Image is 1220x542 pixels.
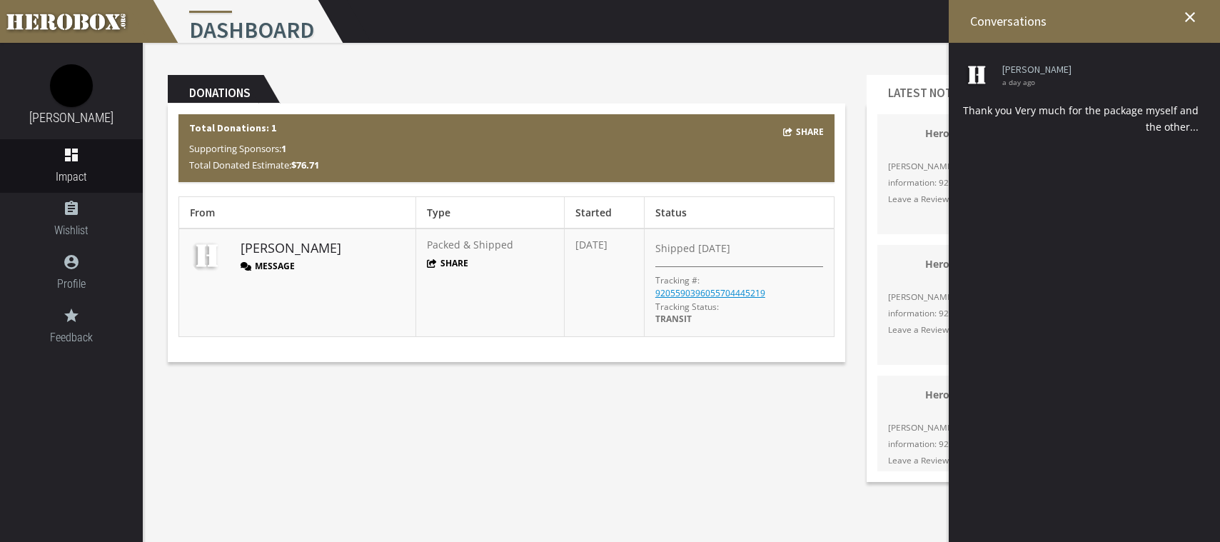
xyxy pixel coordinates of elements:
[190,238,226,273] img: image
[925,126,1011,140] strong: Herobox Shipped
[888,158,1174,207] span: [PERSON_NAME] just sent you a HeroBox! Here is your tracking information: 9234690396055709462494L...
[888,207,1174,224] a: Read More
[50,64,93,107] img: image
[291,159,319,171] b: $76.71
[241,239,341,258] a: [PERSON_NAME]
[416,197,565,229] th: Type
[63,146,80,164] i: dashboard
[168,75,263,104] h2: Donations
[888,419,1174,468] span: [PERSON_NAME] just sent you a HeroBox! Here is your tracking information: 9234690396055709462487L...
[179,197,416,229] th: From
[189,159,319,171] span: Total Donated Estimate:
[241,260,295,272] button: Message
[888,468,1174,485] a: Read More
[1181,9,1199,26] i: close
[189,142,286,155] span: Supporting Sponsors:
[655,287,765,299] a: 9205590396055704445219
[1002,79,1188,86] span: a day ago
[925,388,1011,401] strong: Herobox Shipped
[925,257,1011,271] strong: Herobox Shipped
[963,102,1199,135] div: Thank you Very much for the package myself and the other...
[888,338,1174,354] a: Read More
[867,75,1022,104] h2: Latest Notifications
[281,142,286,155] b: 1
[655,274,700,286] p: Tracking #:
[783,124,825,140] button: Share
[427,238,513,251] span: Packed & Shipped
[1002,64,1188,75] a: [PERSON_NAME]
[888,127,917,156] img: 34099-202507161046300400.png
[970,13,1047,29] span: Conversations
[564,197,644,229] th: Started
[888,258,917,286] img: 34099-202507161046300400.png
[888,388,917,417] img: 34099-202507161046300400.png
[29,110,114,125] a: [PERSON_NAME]
[427,257,468,269] button: Share
[178,114,835,182] div: Total Donations: 1
[189,121,276,134] b: Total Donations: 1
[888,288,1174,338] span: [PERSON_NAME] just sent you a HeroBox! Here is your tracking information: 9234690396055709462456L...
[655,241,730,256] span: Shipped [DATE]
[564,229,644,336] td: [DATE]
[959,54,1202,146] li: [PERSON_NAME] a day ago Thank you Very much for the package myself and the other...
[644,197,835,229] th: Status
[655,301,719,313] span: Tracking Status:
[655,313,692,325] span: TRANSIT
